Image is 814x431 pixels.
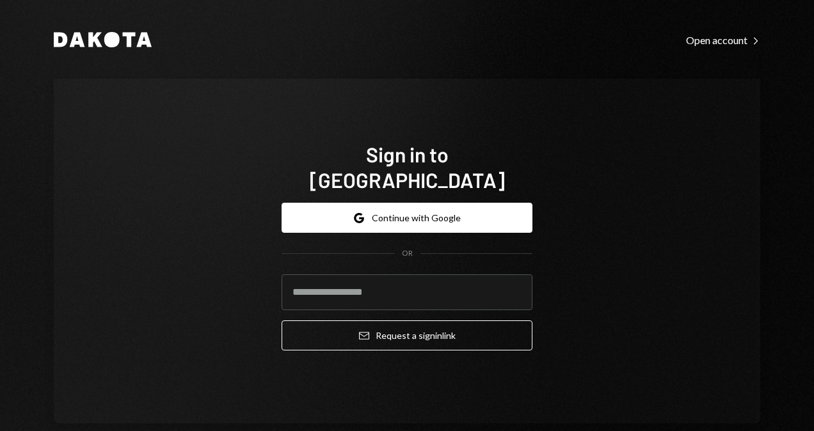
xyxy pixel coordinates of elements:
[282,141,532,192] h1: Sign in to [GEOGRAPHIC_DATA]
[282,203,532,233] button: Continue with Google
[686,34,760,47] div: Open account
[402,248,413,259] div: OR
[686,33,760,47] a: Open account
[282,320,532,350] button: Request a signinlink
